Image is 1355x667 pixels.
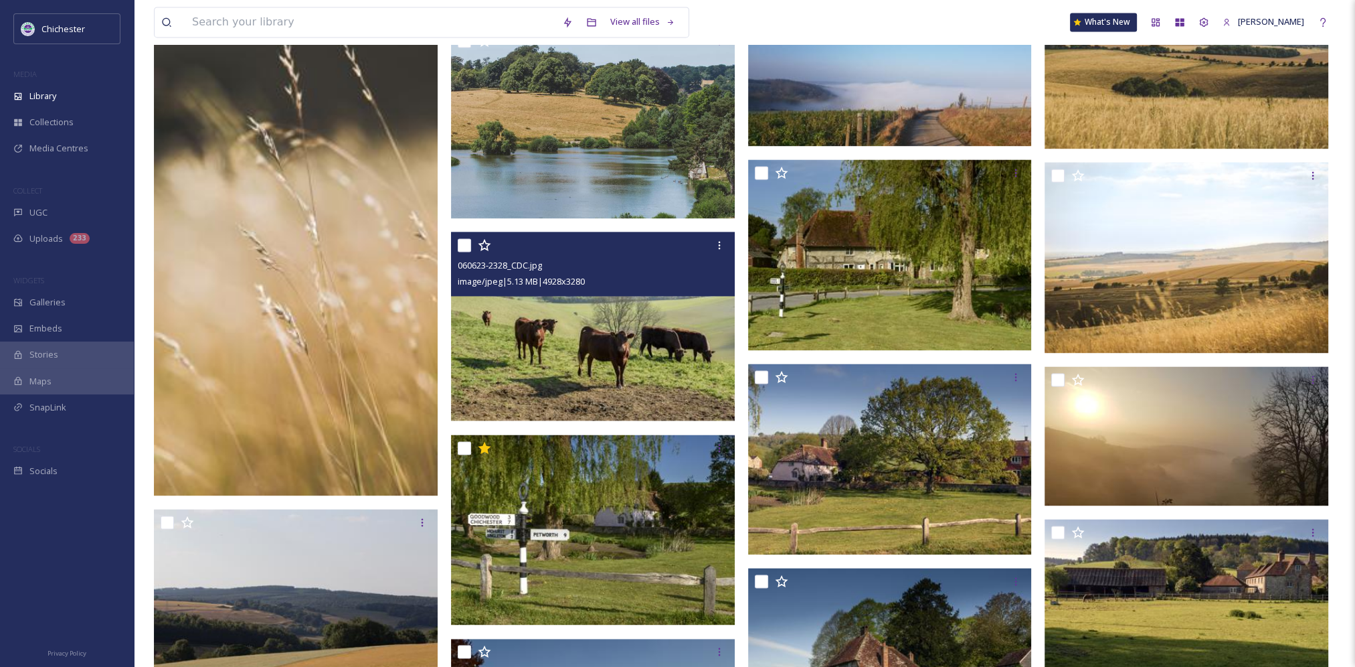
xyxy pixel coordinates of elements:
a: View all files [604,9,682,35]
span: Embeds [29,322,62,335]
div: 233 [70,233,90,244]
span: [PERSON_NAME] [1238,15,1304,27]
span: Uploads [29,232,63,245]
img: Logo_of_Chichester_District_Council.png [21,22,35,35]
span: Privacy Policy [48,649,86,658]
span: Stories [29,348,58,361]
span: Socials [29,465,58,477]
img: 060623-2320_CDC.jpg [748,364,1034,554]
span: Chichester [41,23,85,35]
a: [PERSON_NAME] [1216,9,1311,35]
span: SnapLink [29,401,66,414]
span: Library [29,90,56,102]
img: 060623-2315_CDC.jpg [451,435,737,625]
span: WIDGETS [13,275,44,285]
span: UGC [29,206,48,219]
span: Galleries [29,296,66,309]
span: Maps [29,375,52,388]
img: ChristopherLanaway_CDC_Petworth_000.JPG [451,27,737,219]
img: 060623-2328_CDC.jpg [451,232,735,421]
img: Upwaltham.jpg [1045,366,1331,506]
span: Media Centres [29,142,88,155]
img: Overlooking Cocking.jpg [748,8,1032,146]
input: Search your library [185,7,555,37]
img: 060623-2317_CDC.jpg [748,159,1034,350]
img: ChristopherLanaway_CDC_SouthDowns_016.JPG [1045,161,1331,353]
span: image/jpeg | 5.13 MB | 4928 x 3280 [458,275,585,287]
a: Privacy Policy [48,644,86,660]
span: 060623-2328_CDC.jpg [458,259,542,271]
span: SOCIALS [13,444,40,454]
span: MEDIA [13,69,37,79]
span: COLLECT [13,186,42,196]
span: Collections [29,116,74,129]
a: What's New [1070,13,1137,31]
